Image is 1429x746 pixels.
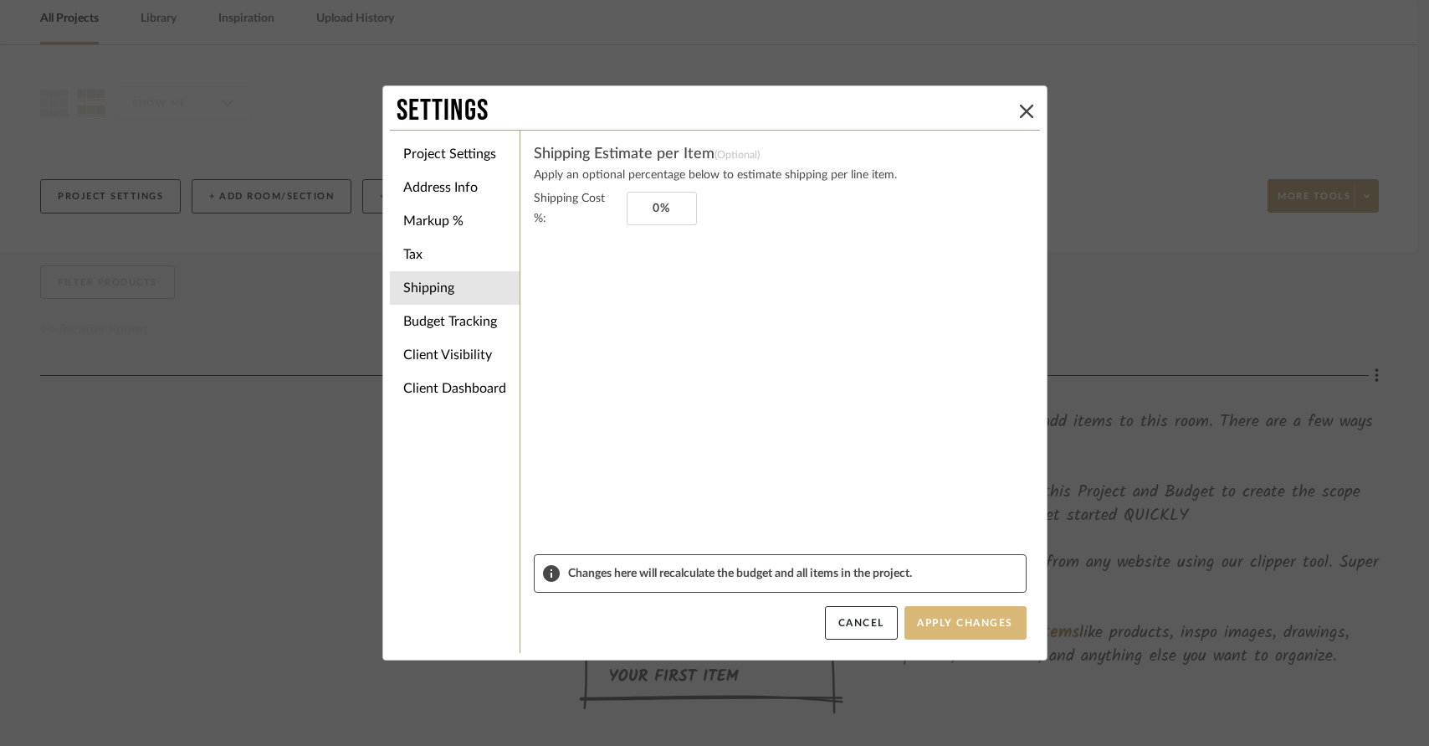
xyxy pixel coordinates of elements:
[397,93,1013,130] div: Settings
[390,204,520,238] li: Markup %
[534,168,1027,182] p: Apply an optional percentage below to estimate shipping per line item.
[390,271,520,305] li: Shipping
[714,150,760,160] span: (Optional)
[904,606,1027,640] button: Apply Changes
[390,171,520,204] li: Address Info
[390,338,520,372] li: Client Visibility
[534,144,1027,165] h4: Shipping Estimate per Item
[390,238,520,271] li: Tax
[825,606,898,640] button: Cancel
[534,188,620,229] label: Shipping Cost %:
[568,567,1017,580] span: Changes here will recalculate the budget and all items in the project.
[390,137,520,171] li: Project Settings
[390,305,520,338] li: Budget Tracking
[390,372,520,405] li: Client Dashboard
